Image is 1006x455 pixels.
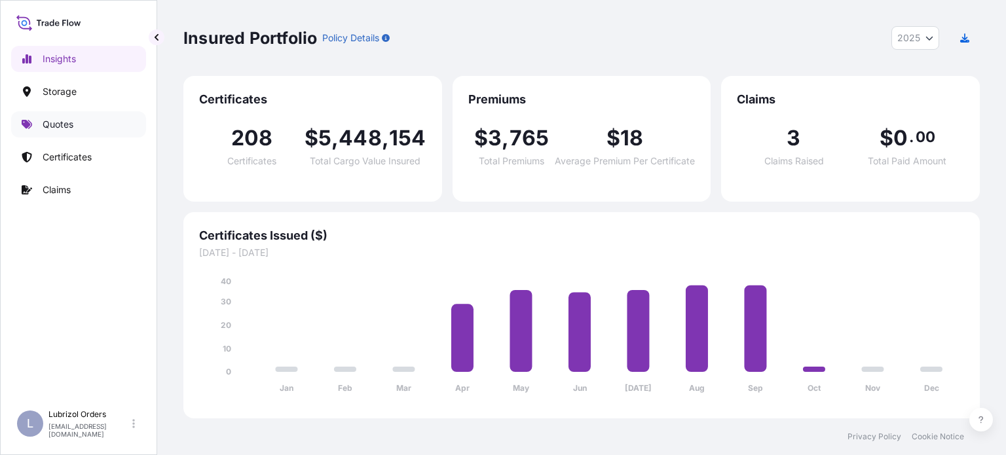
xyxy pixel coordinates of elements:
span: Average Premium Per Certificate [555,156,695,166]
span: , [331,128,339,149]
span: 18 [620,128,643,149]
p: Policy Details [322,31,379,45]
tspan: 20 [221,320,231,330]
span: Certificates [199,92,426,107]
span: 3 [488,128,502,149]
tspan: 40 [221,276,231,286]
span: 3 [787,128,800,149]
button: Year Selector [891,26,939,50]
span: 154 [389,128,426,149]
span: , [382,128,389,149]
span: [DATE] - [DATE] [199,246,964,259]
tspan: 30 [221,297,231,306]
span: L [27,417,33,430]
a: Quotes [11,111,146,137]
tspan: Oct [808,383,821,393]
tspan: [DATE] [625,383,652,393]
span: Certificates Issued ($) [199,228,964,244]
span: 765 [510,128,550,149]
p: Lubrizol Orders [48,409,130,420]
tspan: Mar [396,383,411,393]
p: Storage [43,85,77,98]
p: Insured Portfolio [183,27,317,48]
span: . [909,132,914,142]
p: Quotes [43,118,73,131]
span: Premiums [468,92,696,107]
span: $ [305,128,318,149]
span: $ [606,128,620,149]
p: Certificates [43,151,92,164]
span: , [502,128,509,149]
p: Claims [43,183,71,196]
a: Insights [11,46,146,72]
span: Total Premiums [479,156,544,166]
a: Certificates [11,144,146,170]
span: 5 [318,128,331,149]
a: Claims [11,177,146,203]
tspan: 0 [226,367,231,376]
p: [EMAIL_ADDRESS][DOMAIN_NAME] [48,422,130,438]
p: Insights [43,52,76,65]
span: $ [474,128,488,149]
tspan: Aug [689,383,705,393]
tspan: Nov [865,383,881,393]
span: Total Paid Amount [868,156,946,166]
span: Certificates [227,156,276,166]
tspan: Jan [280,383,293,393]
tspan: Dec [924,383,939,393]
span: 0 [893,128,908,149]
tspan: Feb [338,383,352,393]
span: Total Cargo Value Insured [310,156,420,166]
a: Privacy Policy [848,431,901,442]
tspan: 10 [223,344,231,354]
a: Cookie Notice [912,431,964,442]
span: 448 [339,128,382,149]
tspan: May [513,383,530,393]
span: 00 [916,132,935,142]
tspan: Sep [748,383,763,393]
a: Storage [11,79,146,105]
span: 208 [231,128,273,149]
tspan: Apr [455,383,470,393]
span: Claims [737,92,964,107]
span: 2025 [897,31,920,45]
span: Claims Raised [764,156,824,166]
span: $ [880,128,893,149]
tspan: Jun [573,383,587,393]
